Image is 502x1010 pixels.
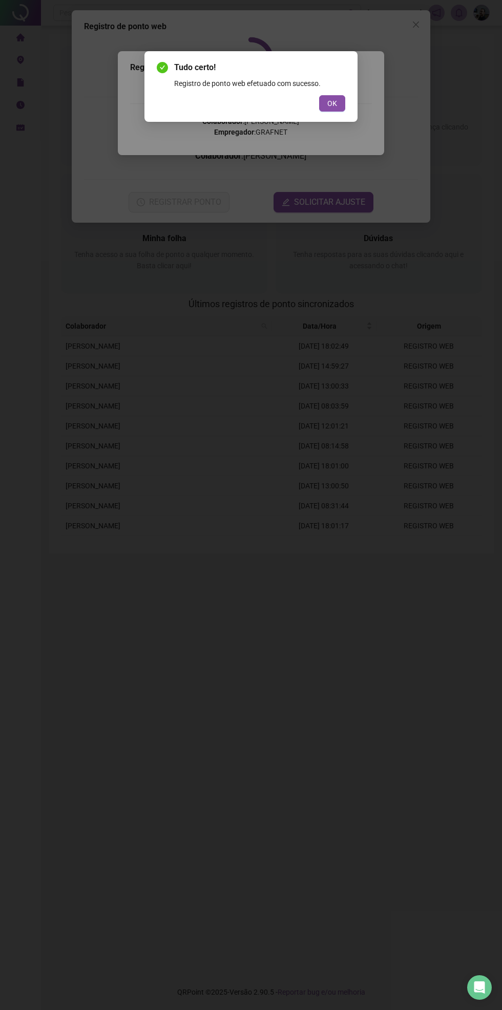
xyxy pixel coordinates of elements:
span: Tudo certo! [174,61,345,74]
div: Registro de ponto web efetuado com sucesso. [174,78,345,89]
span: check-circle [157,62,168,73]
div: Open Intercom Messenger [467,975,492,1000]
button: OK [319,95,345,112]
span: OK [327,98,337,109]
